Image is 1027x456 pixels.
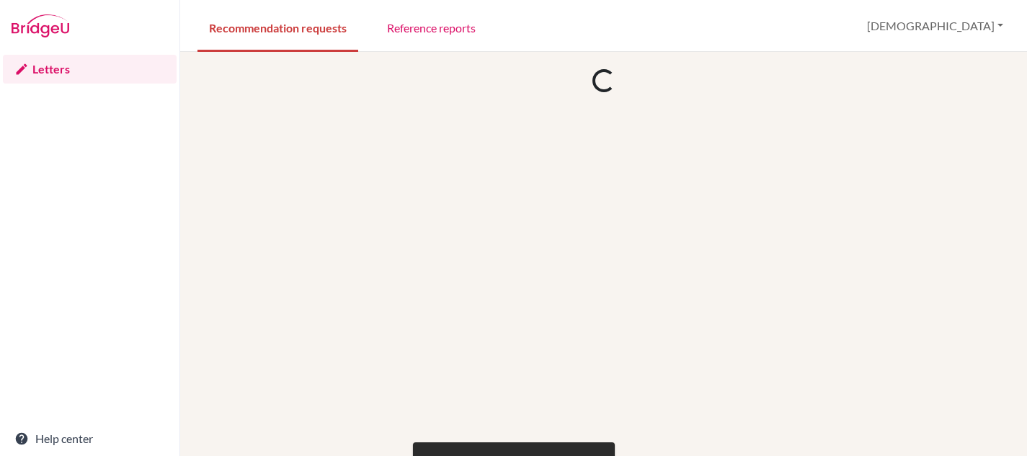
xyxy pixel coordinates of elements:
[3,55,177,84] a: Letters
[3,424,177,453] a: Help center
[861,12,1010,40] button: [DEMOGRAPHIC_DATA]
[197,2,358,52] a: Recommendation requests
[375,2,487,52] a: Reference reports
[12,14,69,37] img: Bridge-U
[592,68,615,92] div: Loading...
